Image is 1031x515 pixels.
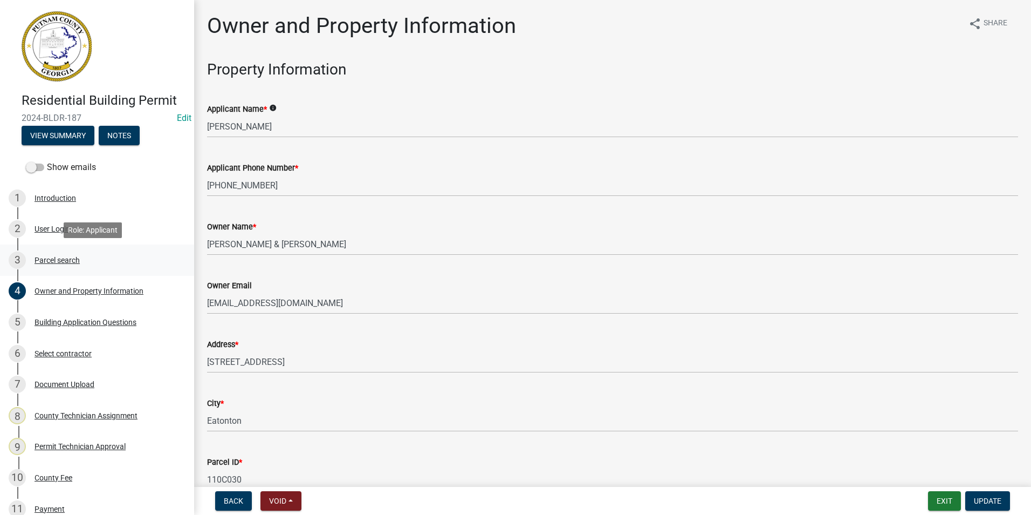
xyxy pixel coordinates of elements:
div: Owner and Property Information [35,287,143,295]
button: Update [965,491,1010,511]
div: 2 [9,220,26,238]
button: Void [260,491,301,511]
span: Update [974,497,1001,505]
label: Address [207,341,238,349]
img: Putnam County, Georgia [22,11,92,82]
button: Exit [928,491,961,511]
label: City [207,400,224,408]
div: 10 [9,469,26,486]
label: Show emails [26,161,96,174]
div: Introduction [35,194,76,202]
div: Building Application Questions [35,319,136,326]
div: County Technician Assignment [35,412,138,419]
i: info [269,104,277,112]
h3: Property Information [207,60,1018,79]
div: 6 [9,345,26,362]
label: Parcel ID [207,459,242,466]
span: Share [984,17,1007,30]
wm-modal-confirm: Edit Application Number [177,113,191,123]
i: share [968,17,981,30]
span: 2024-BLDR-187 [22,113,173,123]
button: Back [215,491,252,511]
div: Select contractor [35,350,92,357]
div: Document Upload [35,381,94,388]
label: Applicant Phone Number [207,165,298,172]
label: Owner Name [207,223,256,231]
div: Permit Technician Approval [35,443,126,450]
div: Role: Applicant [64,222,122,238]
div: 5 [9,314,26,331]
wm-modal-confirm: Notes [99,132,140,140]
h1: Owner and Property Information [207,13,516,39]
label: Owner Email [207,282,252,290]
div: 9 [9,438,26,455]
div: Payment [35,505,65,513]
div: County Fee [35,474,72,482]
label: Applicant Name [207,106,267,113]
div: 3 [9,252,26,269]
div: 8 [9,407,26,424]
div: Parcel search [35,256,80,264]
div: 4 [9,282,26,300]
div: 7 [9,376,26,393]
button: View Summary [22,126,94,145]
div: User Login [35,225,70,233]
wm-modal-confirm: Summary [22,132,94,140]
span: Back [224,497,243,505]
a: Edit [177,113,191,123]
h4: Residential Building Permit [22,93,185,109]
button: Notes [99,126,140,145]
button: shareShare [960,13,1016,34]
span: Void [269,497,286,505]
div: 1 [9,189,26,207]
